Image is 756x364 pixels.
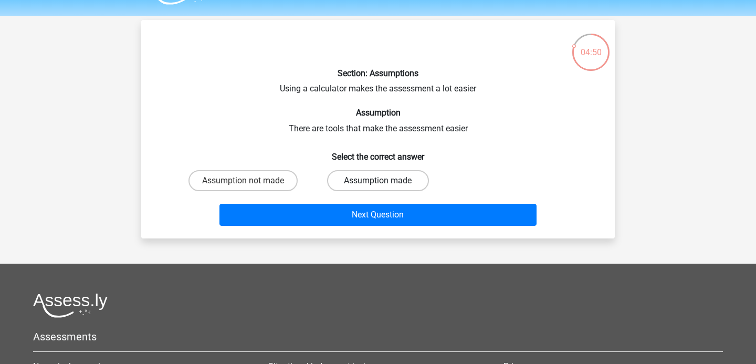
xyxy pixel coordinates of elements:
div: Using a calculator makes the assessment a lot easier There are tools that make the assessment easier [145,28,611,230]
h5: Assessments [33,330,723,343]
button: Next Question [219,204,537,226]
label: Assumption made [327,170,428,191]
div: 04:50 [571,33,611,59]
img: Assessly logo [33,293,108,318]
h6: Assumption [158,108,598,118]
label: Assumption not made [188,170,298,191]
h6: Section: Assumptions [158,68,598,78]
h6: Select the correct answer [158,143,598,162]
